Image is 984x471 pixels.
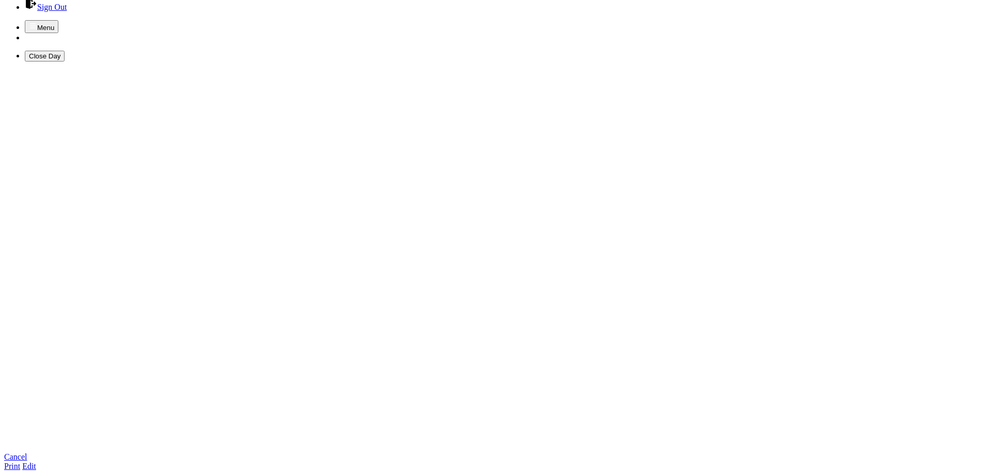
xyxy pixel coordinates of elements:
[25,3,67,11] a: Sign Out
[22,462,36,470] a: Edit
[25,20,58,33] button: Menu
[25,51,65,62] button: Close Day
[4,452,27,461] a: Cancel
[4,462,20,470] a: Print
